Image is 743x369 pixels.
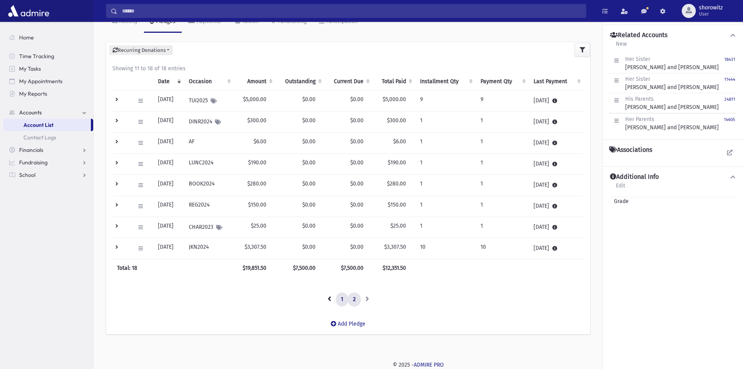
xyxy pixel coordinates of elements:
h4: Associations [609,146,652,154]
span: Contact Logs [23,134,56,141]
td: $280.00 [234,175,276,196]
td: 1 [415,217,476,238]
td: 1 [415,133,476,154]
th: Occasion : activate to sort column ascending [184,73,234,91]
h4: Additional Info [610,173,659,181]
td: [DATE] [153,154,184,175]
span: Home [19,34,34,41]
th: Date: activate to sort column ascending [153,73,184,91]
span: $6.00 [393,138,406,145]
td: 9 [415,91,476,112]
a: Accounts [3,106,93,119]
input: Search [117,4,586,18]
span: Her Sister [625,56,650,62]
span: $0.00 [302,138,316,145]
th: $7,500.00 [325,259,373,277]
div: Payments [195,18,221,25]
small: 24811 [724,97,735,102]
button: Recurring Donations [109,45,173,55]
div: Tuition [240,18,259,25]
div: Pledges [154,18,176,25]
div: [PERSON_NAME] and [PERSON_NAME] [625,95,719,111]
span: $0.00 [302,244,316,250]
a: Edit [615,181,626,195]
a: 11444 [724,75,735,91]
a: Add Pledge [325,314,372,333]
div: Showing 11 to 18 of 18 entries [112,64,584,73]
td: 1 [476,217,529,238]
td: LUNC2024 [184,154,234,175]
span: $0.00 [302,159,316,166]
a: 14605 [724,115,735,132]
div: © 2025 - [106,361,731,369]
span: Her Parents [625,116,654,123]
span: Accounts [19,109,42,116]
td: REG2024 [184,196,234,217]
td: 1 [415,196,476,217]
th: $12,351.50 [373,259,415,277]
span: School [19,171,35,178]
a: Account List [3,119,91,131]
a: 2 [348,292,361,307]
small: 14605 [724,117,735,122]
td: BOOK2024 [184,175,234,196]
span: $190.00 [388,159,406,166]
td: [DATE] [153,238,184,259]
span: $3,307.50 [384,244,406,250]
th: Payment Qty: activate to sort column ascending [476,73,529,91]
span: $25.00 [390,223,406,229]
td: 1 [476,133,529,154]
td: $3,307.50 [234,238,276,259]
span: $280.00 [387,180,406,187]
small: 11444 [724,77,735,82]
td: [DATE] [529,175,584,196]
td: $150.00 [234,196,276,217]
td: [DATE] [529,154,584,175]
span: Her Sister [625,76,650,82]
span: $0.00 [302,180,316,187]
a: Home [3,31,93,44]
td: [DATE] [153,91,184,112]
a: ADMIRE PRO [414,362,444,368]
img: AdmirePro [6,3,51,19]
a: New [615,39,627,53]
td: $190.00 [234,154,276,175]
span: $0.00 [350,201,364,208]
span: $0.00 [350,223,364,229]
td: [DATE] [529,133,584,154]
div: [PERSON_NAME] and [PERSON_NAME] [625,115,719,132]
td: 1 [415,154,476,175]
td: 1 [476,112,529,133]
span: Fundraising [19,159,48,166]
a: My Tasks [3,62,93,75]
span: shorowitz [699,5,723,11]
td: [DATE] [529,217,584,238]
th: Last Payment: activate to sort column ascending [529,73,584,91]
th: Total: 18 [112,259,234,277]
a: School [3,169,93,181]
td: DINR2024 [184,112,234,133]
td: 1 [476,196,529,217]
th: Total Paid: activate to sort column ascending [373,73,415,91]
span: $0.00 [350,117,364,124]
th: Amount: activate to sort column ascending [234,73,276,91]
span: $0.00 [302,117,316,124]
td: [DATE] [529,196,584,217]
td: 1 [476,154,529,175]
h4: Related Accounts [610,31,667,39]
td: [DATE] [153,112,184,133]
a: 18431 [724,55,735,71]
td: [DATE] [153,196,184,217]
span: $0.00 [350,96,364,103]
span: $300.00 [387,117,406,124]
a: Contact Logs [3,131,93,144]
span: My Reports [19,90,47,97]
td: 10 [476,238,529,259]
a: My Appointments [3,75,93,87]
td: $25.00 [234,217,276,238]
td: AF [184,133,234,154]
span: $0.00 [302,96,316,103]
span: His Parents [625,96,654,102]
th: Installment Qty: activate to sort column ascending [415,73,476,91]
td: 9 [476,91,529,112]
